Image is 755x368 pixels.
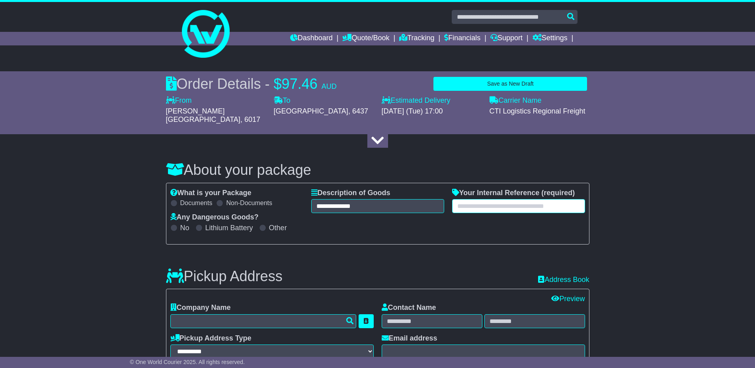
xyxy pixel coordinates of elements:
h3: About your package [166,162,589,178]
a: Support [490,32,523,45]
label: Any Dangerous Goods? [170,213,259,222]
a: Settings [533,32,568,45]
span: $ [274,76,282,92]
label: To [274,96,291,105]
label: Your Internal Reference (required) [452,189,575,198]
a: Financials [444,32,480,45]
h3: Pickup Address [166,268,283,284]
a: Quote/Book [342,32,389,45]
label: Lithium Battery [205,224,253,233]
div: Order Details - [166,75,337,92]
span: © One World Courier 2025. All rights reserved. [130,359,245,365]
label: Estimated Delivery [382,96,482,105]
a: Preview [551,295,585,303]
label: No [180,224,189,233]
a: Address Book [538,276,589,284]
a: Dashboard [290,32,333,45]
label: Description of Goods [311,189,390,198]
label: Contact Name [382,303,436,312]
label: Non-Documents [226,199,272,207]
label: Other [269,224,287,233]
label: Documents [180,199,213,207]
div: [DATE] (Tue) 17:00 [382,107,482,116]
label: Email address [382,334,437,343]
span: , 6437 [348,107,368,115]
button: Save as New Draft [433,77,587,91]
span: AUD [322,82,337,90]
a: Tracking [399,32,434,45]
span: 97.46 [282,76,318,92]
span: [PERSON_NAME][GEOGRAPHIC_DATA] [166,107,240,124]
span: , 6017 [240,115,260,123]
span: [GEOGRAPHIC_DATA] [274,107,348,115]
label: Carrier Name [490,96,542,105]
label: Company Name [170,303,231,312]
div: CTI Logistics Regional Freight [490,107,589,116]
label: From [166,96,192,105]
label: Pickup Address Type [170,334,252,343]
label: What is your Package [170,189,252,198]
